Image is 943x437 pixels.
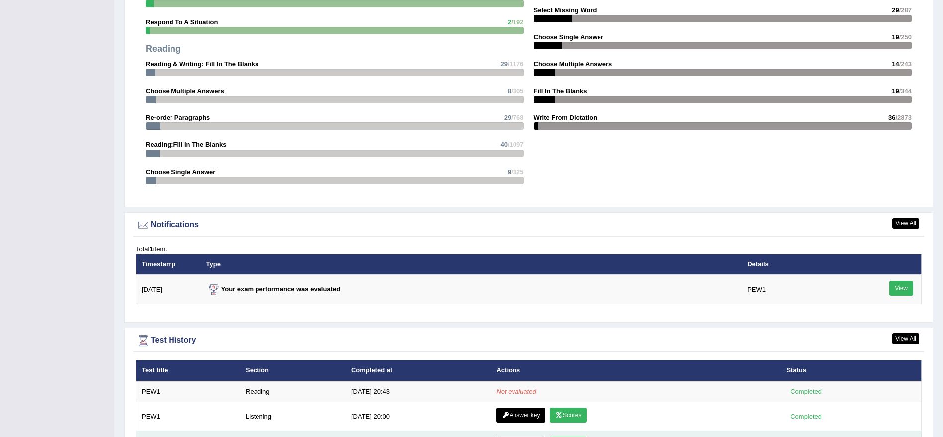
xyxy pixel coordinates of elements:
[240,402,346,431] td: Listening
[206,285,341,293] strong: Your exam performance was evaluated
[534,33,603,41] strong: Choose Single Answer
[346,360,491,381] th: Completed at
[786,386,825,397] div: Completed
[892,87,899,95] span: 19
[146,168,215,176] strong: Choose Single Answer
[508,87,511,95] span: 8
[136,333,922,348] div: Test History
[496,408,545,423] a: Answer key
[742,275,861,304] td: PEW1
[888,114,895,121] span: 36
[136,381,241,402] td: PEW1
[511,168,523,176] span: /325
[892,60,899,68] span: 14
[496,388,536,395] em: Not evaluated
[504,114,511,121] span: 29
[149,245,153,253] b: 1
[742,254,861,275] th: Details
[146,18,218,26] strong: Respond To A Situation
[136,360,241,381] th: Test title
[508,18,511,26] span: 2
[892,218,919,229] a: View All
[899,87,912,95] span: /344
[889,281,913,296] a: View
[240,381,346,402] td: Reading
[240,360,346,381] th: Section
[146,114,210,121] strong: Re-order Paragraphs
[534,6,597,14] strong: Select Missing Word
[899,6,912,14] span: /287
[892,6,899,14] span: 29
[346,402,491,431] td: [DATE] 20:00
[534,114,598,121] strong: Write From Dictation
[534,87,587,95] strong: Fill In The Blanks
[786,411,825,422] div: Completed
[511,18,523,26] span: /192
[534,60,612,68] strong: Choose Multiple Answers
[899,33,912,41] span: /250
[136,275,201,304] td: [DATE]
[146,87,224,95] strong: Choose Multiple Answers
[201,254,742,275] th: Type
[146,60,258,68] strong: Reading & Writing: Fill In The Blanks
[500,141,507,148] span: 40
[500,60,507,68] span: 29
[781,360,921,381] th: Status
[511,114,523,121] span: /768
[511,87,523,95] span: /305
[892,33,899,41] span: 19
[136,254,201,275] th: Timestamp
[136,402,241,431] td: PEW1
[136,244,922,254] div: Total item.
[136,218,922,233] div: Notifications
[508,141,524,148] span: /1097
[508,168,511,176] span: 9
[892,333,919,344] a: View All
[550,408,587,423] a: Scores
[346,381,491,402] td: [DATE] 20:43
[491,360,781,381] th: Actions
[146,44,181,54] strong: Reading
[899,60,912,68] span: /243
[895,114,912,121] span: /2873
[146,141,227,148] strong: Reading:Fill In The Blanks
[508,60,524,68] span: /1176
